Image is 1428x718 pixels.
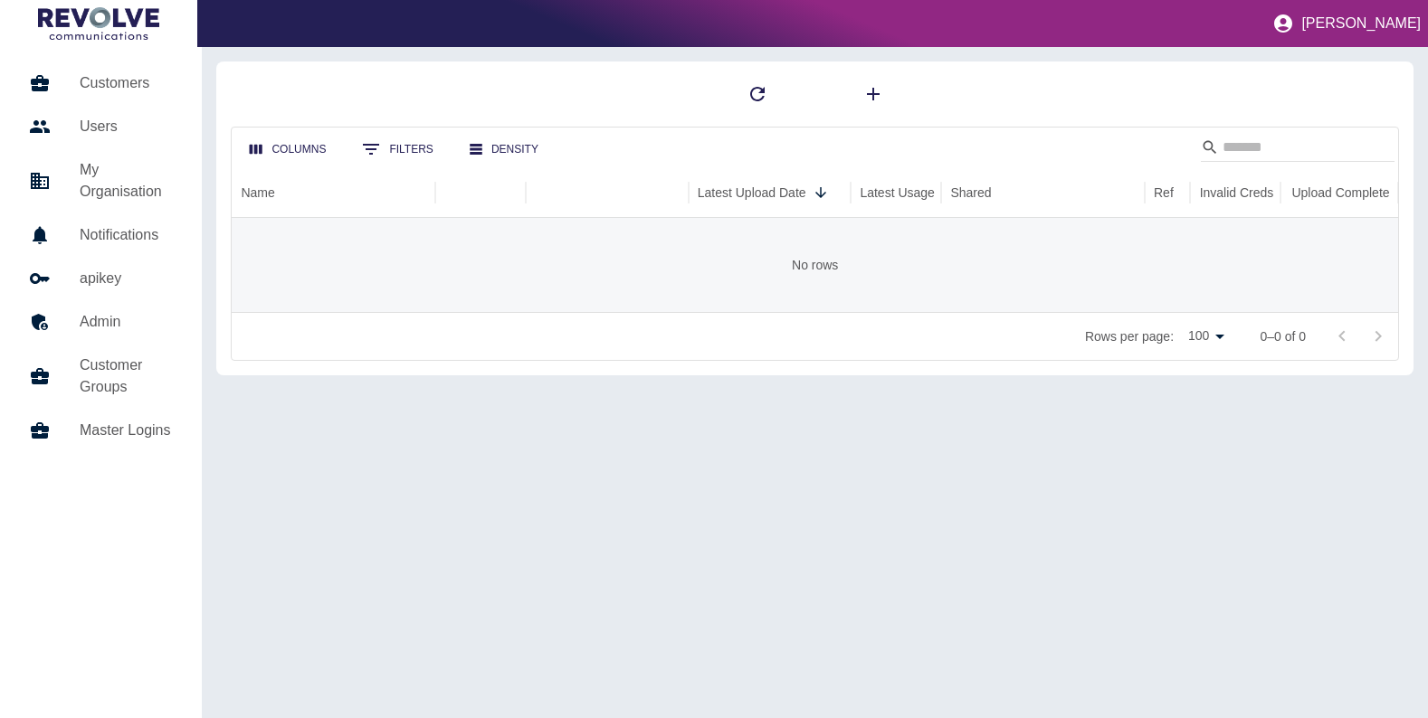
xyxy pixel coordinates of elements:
[80,224,173,246] h5: Notifications
[38,7,159,40] img: Logo
[14,105,187,148] a: Users
[241,185,274,200] div: Name
[232,218,1398,312] div: No rows
[1260,327,1306,345] p: 0–0 of 0
[80,268,173,289] h5: apikey
[1301,15,1421,32] p: [PERSON_NAME]
[860,185,935,200] div: Latest Usage
[1154,185,1174,200] div: Ref
[1085,327,1174,345] p: Rows per page:
[1291,185,1389,200] div: Upload Complete
[235,133,340,166] button: Select columns
[1200,185,1274,200] div: Invalid Creds
[14,344,187,409] a: Customer Groups
[80,159,173,203] h5: My Organisation
[455,133,553,166] button: Density
[14,148,187,213] a: My Organisation
[14,257,187,300] a: apikey
[14,409,187,452] a: Master Logins
[80,311,173,333] h5: Admin
[347,131,447,167] button: Show filters
[80,354,173,398] h5: Customer Groups
[14,61,187,105] a: Customers
[14,300,187,344] a: Admin
[808,180,833,205] button: Sort
[80,420,173,441] h5: Master Logins
[14,213,187,257] a: Notifications
[698,185,806,200] div: Latest Upload Date
[950,185,991,200] div: Shared
[1201,133,1395,165] div: Search
[80,116,173,137] h5: Users
[1265,5,1428,42] button: [PERSON_NAME]
[80,72,173,94] h5: Customers
[1181,323,1231,349] div: 100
